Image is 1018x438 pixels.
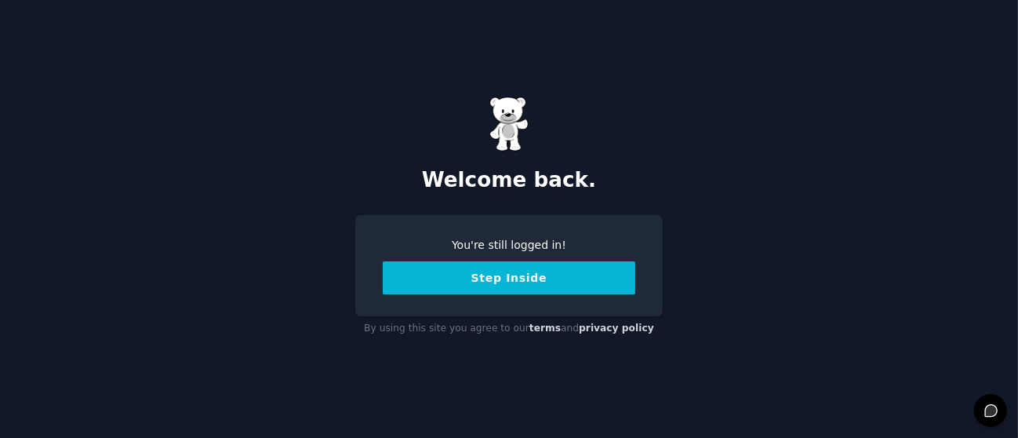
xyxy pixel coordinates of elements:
img: Gummy Bear [489,97,529,151]
a: privacy policy [579,323,654,334]
a: Step Inside [383,272,635,284]
a: terms [529,323,561,334]
div: By using this site you agree to our and [355,316,663,341]
div: You're still logged in! [383,237,635,254]
h2: Welcome back. [355,168,663,193]
button: Step Inside [383,261,635,294]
